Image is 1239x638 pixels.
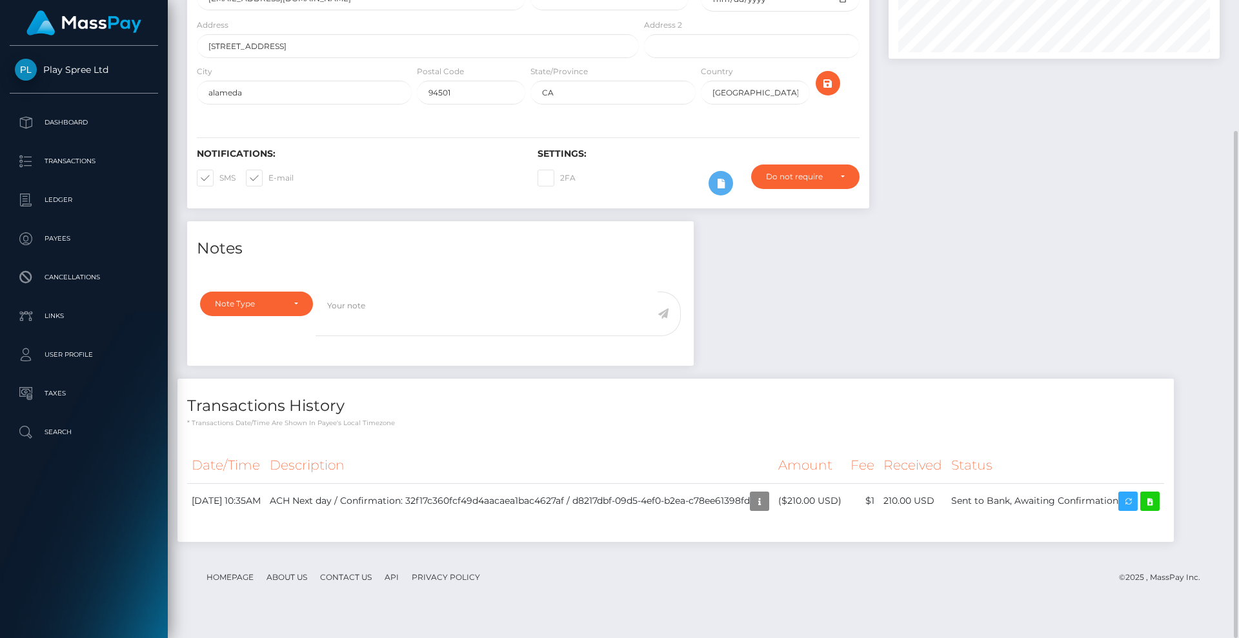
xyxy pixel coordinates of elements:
[15,268,153,287] p: Cancellations
[10,261,158,294] a: Cancellations
[379,567,404,587] a: API
[10,377,158,410] a: Taxes
[879,483,947,519] td: 210.00 USD
[15,306,153,326] p: Links
[846,483,879,519] td: $1
[15,113,153,132] p: Dashboard
[766,172,830,182] div: Do not require
[15,59,37,81] img: Play Spree Ltd
[265,483,774,519] td: ACH Next day / Confirmation: 32f17c360fcf49d4aacaea1bac4627af / d8217dbf-09d5-4ef0-b2ea-c78ee61398fd
[947,483,1164,519] td: Sent to Bank, Awaiting Confirmation
[417,66,464,77] label: Postal Code
[246,170,294,186] label: E-mail
[10,339,158,371] a: User Profile
[265,448,774,483] th: Description
[774,448,846,483] th: Amount
[215,299,283,309] div: Note Type
[197,170,236,186] label: SMS
[530,66,588,77] label: State/Province
[15,423,153,442] p: Search
[15,229,153,248] p: Payees
[315,567,377,587] a: Contact Us
[26,10,141,35] img: MassPay Logo
[10,106,158,139] a: Dashboard
[947,448,1164,483] th: Status
[187,418,1164,428] p: * Transactions date/time are shown in payee's local timezone
[15,152,153,171] p: Transactions
[187,448,265,483] th: Date/Time
[15,384,153,403] p: Taxes
[15,345,153,364] p: User Profile
[10,223,158,255] a: Payees
[644,19,682,31] label: Address 2
[197,66,212,77] label: City
[701,66,733,77] label: Country
[201,567,259,587] a: Homepage
[751,164,860,189] button: Do not require
[538,148,859,159] h6: Settings:
[407,567,485,587] a: Privacy Policy
[10,64,158,75] span: Play Spree Ltd
[879,448,947,483] th: Received
[197,237,684,260] h4: Notes
[197,148,518,159] h6: Notifications:
[187,483,265,519] td: [DATE] 10:35AM
[261,567,312,587] a: About Us
[1119,570,1210,584] div: © 2025 , MassPay Inc.
[15,190,153,210] p: Ledger
[10,416,158,448] a: Search
[538,170,576,186] label: 2FA
[10,300,158,332] a: Links
[846,448,879,483] th: Fee
[10,184,158,216] a: Ledger
[10,145,158,177] a: Transactions
[200,292,313,316] button: Note Type
[197,19,228,31] label: Address
[187,395,1164,417] h4: Transactions History
[774,483,846,519] td: ($210.00 USD)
